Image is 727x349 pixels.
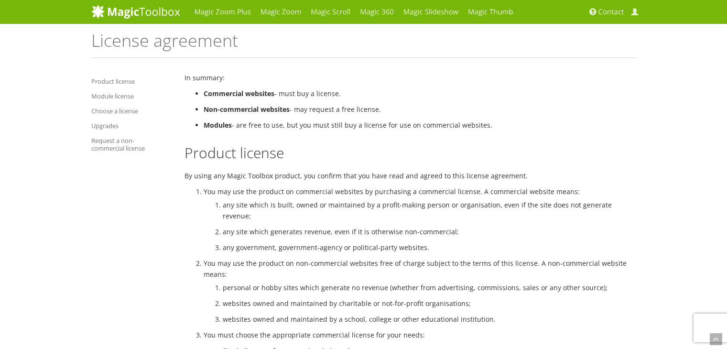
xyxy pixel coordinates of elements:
[598,7,624,17] span: Contact
[91,76,170,87] a: Product license
[204,329,636,340] li: You must choose the appropriate commercial license for your needs:
[91,90,170,102] a: Module license
[204,104,636,115] li: - may request a free license.
[204,186,636,253] li: You may use the product on commercial websites by purchasing a commercial license. A commercial w...
[223,242,636,253] li: any government, government-agency or political-party websites.
[204,120,232,130] strong: Modules
[184,145,636,161] h2: Product license
[204,105,290,114] strong: Non-commercial websites
[204,258,636,325] li: You may use the product on non-commercial websites free of charge subject to the terms of this li...
[204,89,274,98] strong: Commercial websites
[184,170,636,181] p: By using any Magic Toolbox product, you confirm that you have read and agreed to this license agr...
[204,120,636,131] li: - are free to use, but you must still buy a license for use on commercial websites.
[184,72,636,83] p: In summary:
[223,226,636,237] li: any site which generates revenue, even if it is otherwise non-commercial;
[91,105,170,117] a: Choose a license
[223,199,636,221] li: any site which is built, owned or maintained by a profit-making person or organisation, even if t...
[223,298,636,309] li: websites owned and maintained by charitable or not-for-profit organisations;
[204,88,636,99] li: - must buy a license.
[91,135,170,154] a: Request a non-commercial license
[223,282,636,293] li: personal or hobby sites which generate no revenue (whether from advertising, commissions, sales o...
[91,120,170,131] a: Upgrades
[91,4,180,19] img: MagicToolbox.com - Image tools for your website
[91,31,636,58] h1: License agreement
[223,314,636,325] li: websites owned and maintained by a school, college or other educational institution.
